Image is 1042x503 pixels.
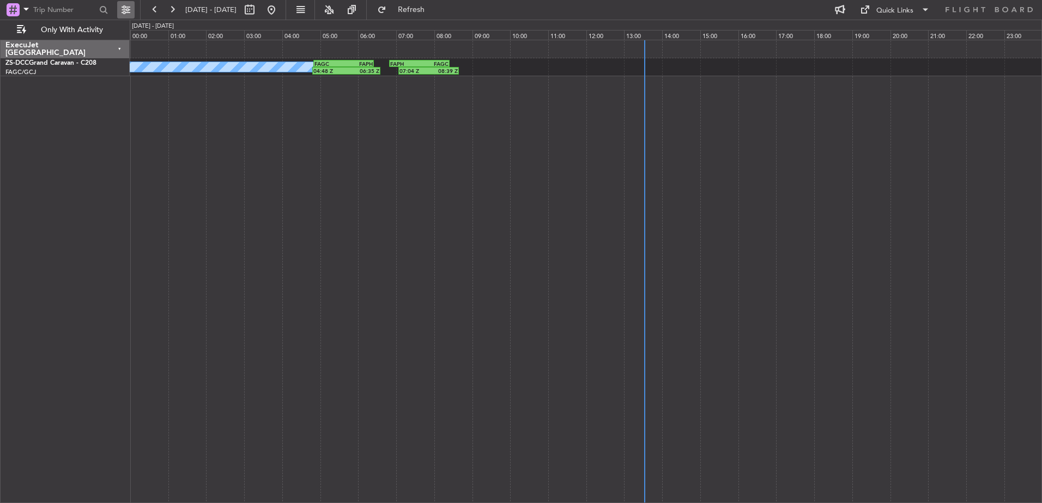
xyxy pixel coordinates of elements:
[343,60,372,67] div: FAPH
[399,68,428,74] div: 07:04 Z
[389,6,434,14] span: Refresh
[738,30,777,40] div: 16:00
[700,30,738,40] div: 15:00
[12,21,118,39] button: Only With Activity
[662,30,700,40] div: 14:00
[372,1,438,19] button: Refresh
[624,30,662,40] div: 13:00
[358,30,396,40] div: 06:00
[852,30,890,40] div: 19:00
[168,30,207,40] div: 01:00
[396,30,434,40] div: 07:00
[132,22,174,31] div: [DATE] - [DATE]
[420,60,449,67] div: FAGC
[776,30,814,40] div: 17:00
[855,1,935,19] button: Quick Links
[282,30,320,40] div: 04:00
[890,30,929,40] div: 20:00
[814,30,852,40] div: 18:00
[434,30,472,40] div: 08:00
[5,68,36,76] a: FAGC/GCJ
[314,60,343,67] div: FAGC
[320,30,359,40] div: 05:00
[5,60,29,66] span: ZS-DCC
[928,30,966,40] div: 21:00
[346,68,379,74] div: 06:35 Z
[428,68,457,74] div: 08:39 Z
[185,5,237,15] span: [DATE] - [DATE]
[510,30,548,40] div: 10:00
[548,30,586,40] div: 11:00
[390,60,419,67] div: FAPH
[966,30,1004,40] div: 22:00
[130,30,168,40] div: 00:00
[313,68,346,74] div: 04:48 Z
[206,30,244,40] div: 02:00
[876,5,913,16] div: Quick Links
[33,2,96,18] input: Trip Number
[5,60,96,66] a: ZS-DCCGrand Caravan - C208
[586,30,625,40] div: 12:00
[28,26,115,34] span: Only With Activity
[472,30,511,40] div: 09:00
[244,30,282,40] div: 03:00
